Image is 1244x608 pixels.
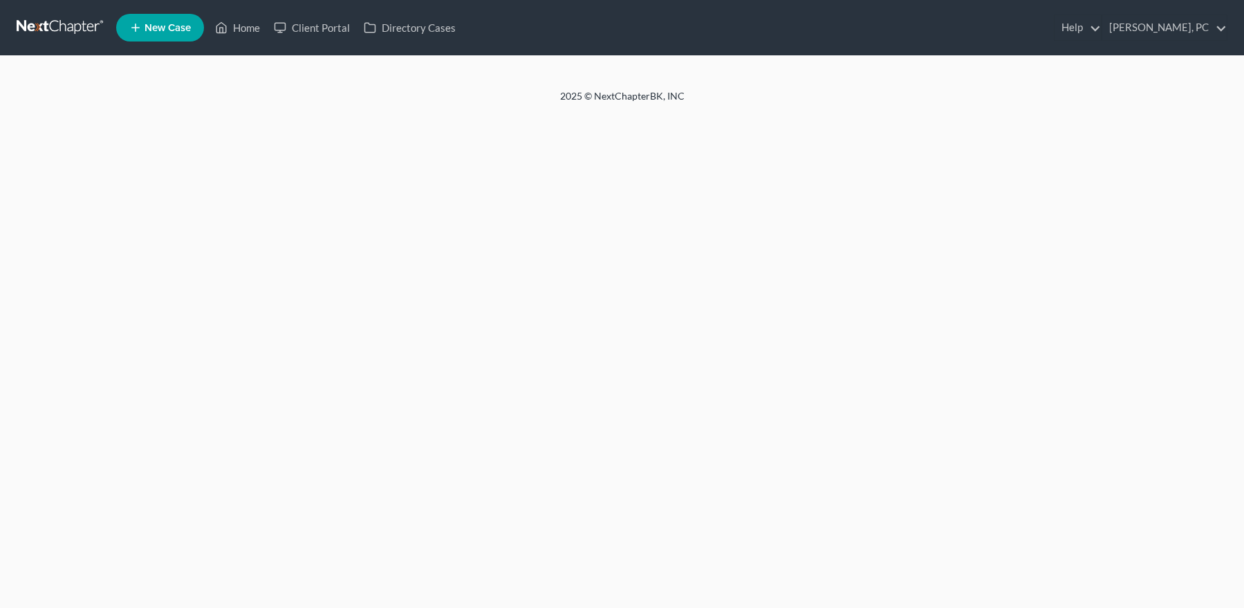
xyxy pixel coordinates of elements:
[208,15,267,40] a: Home
[116,14,204,42] new-legal-case-button: New Case
[1102,15,1227,40] a: [PERSON_NAME], PC
[357,15,463,40] a: Directory Cases
[228,89,1016,114] div: 2025 © NextChapterBK, INC
[1055,15,1101,40] a: Help
[267,15,357,40] a: Client Portal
